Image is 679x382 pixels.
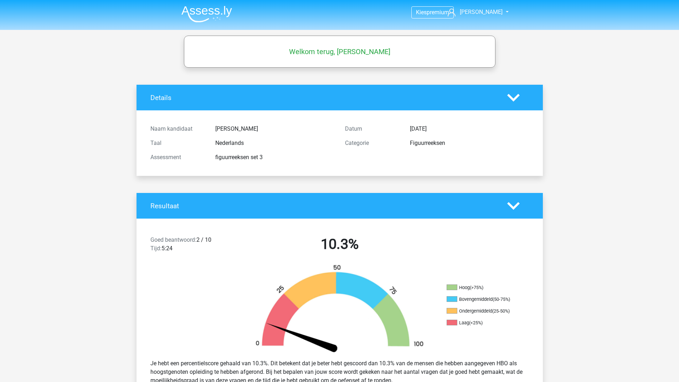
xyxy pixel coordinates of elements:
[470,285,483,290] div: (>75%)
[145,125,210,133] div: Naam kandidaat
[405,125,534,133] div: [DATE]
[447,284,518,291] li: Hoog
[150,245,161,252] span: Tijd:
[460,9,503,15] span: [PERSON_NAME]
[340,139,405,147] div: Categorie
[447,296,518,303] li: Bovengemiddeld
[150,202,497,210] h4: Resultaat
[210,153,340,162] div: figuurreeksen set 3
[427,9,449,16] span: premium
[243,264,436,354] img: 10.f31a7f3a3dd8.png
[416,9,427,16] span: Kies
[447,308,518,314] li: Ondergemiddeld
[469,320,483,325] div: (<25%)
[493,297,510,302] div: (50-75%)
[210,139,340,147] div: Nederlands
[412,7,453,17] a: Kiespremium
[145,139,210,147] div: Taal
[145,153,210,162] div: Assessment
[187,47,492,56] h5: Welkom terug, [PERSON_NAME]
[150,94,497,102] h4: Details
[248,236,432,253] h2: 10.3%
[492,308,510,314] div: (25-50%)
[181,6,232,22] img: Assessly
[405,139,534,147] div: Figuurreeksen
[210,125,340,133] div: [PERSON_NAME]
[445,8,503,16] a: [PERSON_NAME]
[340,125,405,133] div: Datum
[150,236,196,243] span: Goed beantwoord:
[447,320,518,326] li: Laag
[145,236,242,256] div: 2 / 10 5:24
